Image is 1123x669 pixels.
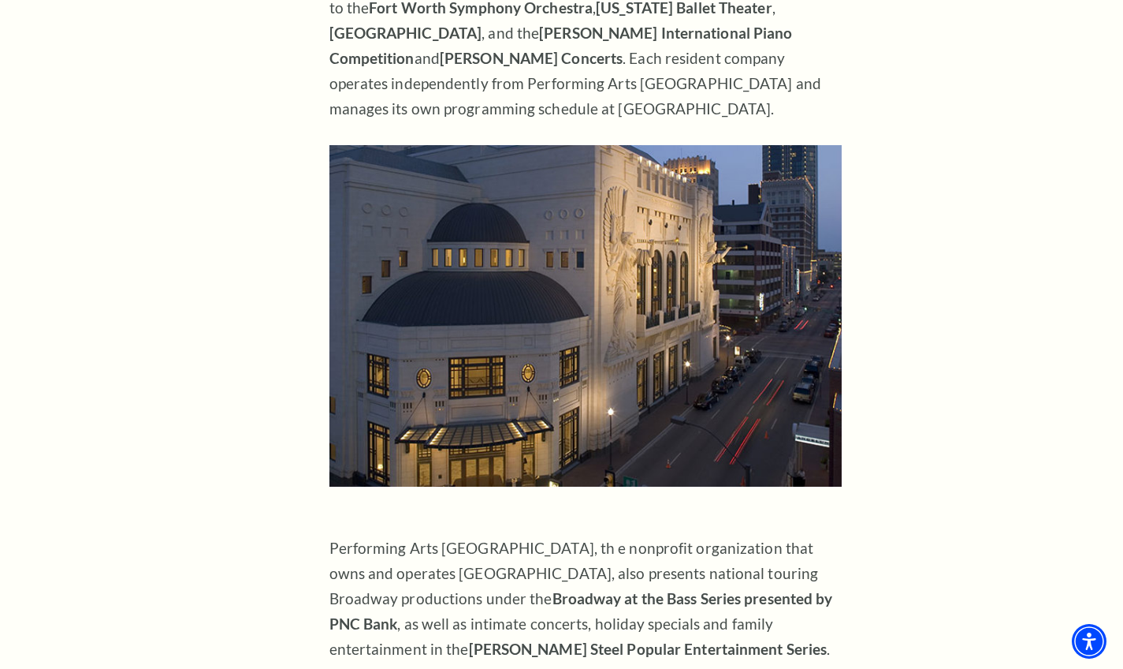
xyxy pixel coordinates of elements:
[329,24,793,67] strong: [PERSON_NAME] International Piano Competition
[1072,624,1106,659] div: Accessibility Menu
[329,24,482,42] strong: [GEOGRAPHIC_DATA]
[440,49,623,67] strong: [PERSON_NAME] Concerts
[329,589,833,633] strong: Broadway at the Bass Series presented by PNC Bank
[469,640,827,658] strong: [PERSON_NAME] Steel Popular Entertainment Series
[329,145,842,487] img: Built entirely with private funds, Bass Performance Hall is permanent home to the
